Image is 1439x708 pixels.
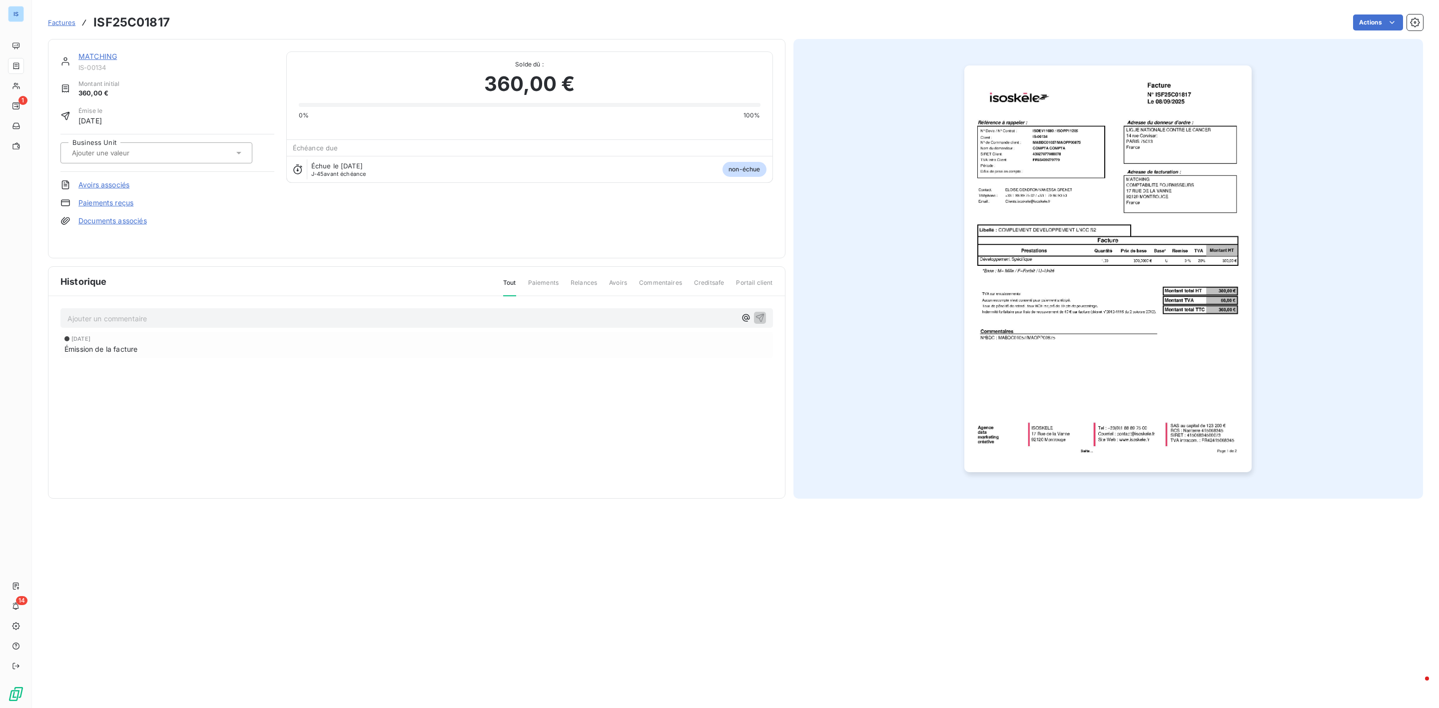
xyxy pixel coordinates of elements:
[736,278,772,295] span: Portail client
[78,198,133,208] a: Paiements reçus
[311,171,366,177] span: avant échéance
[78,216,147,226] a: Documents associés
[639,278,682,295] span: Commentaires
[964,65,1252,472] img: invoice_thumbnail
[484,69,575,99] span: 360,00 €
[694,278,724,295] span: Creditsafe
[18,96,27,105] span: 1
[78,115,102,126] span: [DATE]
[722,162,766,177] span: non-échue
[299,111,309,120] span: 0%
[78,180,129,190] a: Avoirs associés
[1405,674,1429,698] iframe: Intercom live chat
[93,13,170,31] h3: ISF25C01817
[609,278,627,295] span: Avoirs
[71,148,171,157] input: Ajouter une valeur
[60,275,107,288] span: Historique
[571,278,597,295] span: Relances
[1353,14,1403,30] button: Actions
[71,336,90,342] span: [DATE]
[78,88,119,98] span: 360,00 €
[528,278,559,295] span: Paiements
[78,63,274,71] span: IS-00134
[78,79,119,88] span: Montant initial
[48,18,75,26] span: Factures
[299,60,760,69] span: Solde dû :
[48,17,75,27] a: Factures
[311,170,324,177] span: J-45
[293,144,338,152] span: Échéance due
[311,162,363,170] span: Échue le [DATE]
[503,278,516,296] span: Tout
[743,111,760,120] span: 100%
[78,52,117,60] a: MATCHING
[8,6,24,22] div: IS
[64,344,137,354] span: Émission de la facture
[8,686,24,702] img: Logo LeanPay
[16,596,27,605] span: 14
[78,106,102,115] span: Émise le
